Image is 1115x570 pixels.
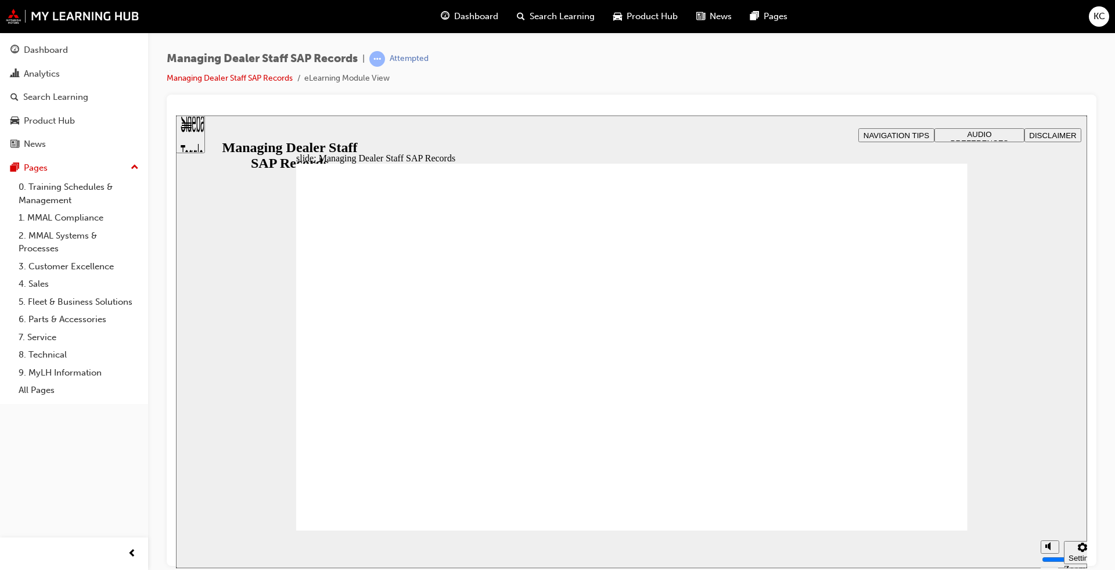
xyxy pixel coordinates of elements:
a: guage-iconDashboard [431,5,508,28]
span: prev-icon [128,547,136,561]
span: chart-icon [10,69,19,80]
a: car-iconProduct Hub [604,5,687,28]
span: Pages [764,10,787,23]
span: Managing Dealer Staff SAP Records [167,52,358,66]
a: 9. MyLH Information [14,364,143,382]
button: DashboardAnalyticsSearch LearningProduct HubNews [5,37,143,157]
button: NAVIGATION TIPS [682,13,758,27]
div: News [24,138,46,151]
span: pages-icon [10,163,19,174]
span: learningRecordVerb_ATTEMPT-icon [369,51,385,67]
span: news-icon [696,9,705,24]
button: Pages [5,157,143,179]
div: misc controls [859,415,905,453]
span: car-icon [613,9,622,24]
span: news-icon [10,139,19,150]
a: Search Learning [5,86,143,108]
div: Search Learning [23,91,88,104]
div: Attempted [390,53,429,64]
button: AUDIO PREFERENCES [758,13,848,27]
span: | [362,52,365,66]
a: 5. Fleet & Business Solutions [14,293,143,311]
a: All Pages [14,381,143,399]
img: mmal [6,9,139,24]
span: guage-icon [441,9,449,24]
span: guage-icon [10,45,19,56]
span: Search Learning [530,10,595,23]
a: 2. MMAL Systems & Processes [14,227,143,258]
a: 3. Customer Excellence [14,258,143,276]
div: Product Hub [24,114,75,128]
span: up-icon [131,160,139,175]
span: search-icon [10,92,19,103]
span: Dashboard [454,10,498,23]
span: AUDIO PREFERENCES [775,15,833,32]
a: pages-iconPages [741,5,797,28]
span: pages-icon [750,9,759,24]
span: News [710,10,732,23]
span: car-icon [10,116,19,127]
a: search-iconSearch Learning [508,5,604,28]
li: eLearning Module View [304,72,390,85]
a: 4. Sales [14,275,143,293]
a: 0. Training Schedules & Management [14,178,143,209]
label: Zoom to fit [888,449,910,479]
span: DISCLAIMER [853,16,900,24]
button: KC [1089,6,1109,27]
span: search-icon [517,9,525,24]
a: news-iconNews [687,5,741,28]
div: Analytics [24,67,60,81]
a: 7. Service [14,329,143,347]
div: Pages [24,161,48,175]
button: DISCLAIMER [848,13,905,27]
a: Analytics [5,63,143,85]
span: NAVIGATION TIPS [688,16,753,24]
a: Dashboard [5,39,143,61]
span: KC [1094,10,1105,23]
a: 8. Technical [14,346,143,364]
div: Settings [893,438,920,447]
a: 6. Parts & Accessories [14,311,143,329]
span: Product Hub [627,10,678,23]
a: News [5,134,143,155]
button: Settings [888,425,925,449]
input: volume [866,439,941,449]
a: Managing Dealer Staff SAP Records [167,73,293,83]
a: Product Hub [5,110,143,132]
div: Dashboard [24,44,68,57]
button: Mute (Ctrl+Alt+M) [865,425,883,438]
a: 1. MMAL Compliance [14,209,143,227]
